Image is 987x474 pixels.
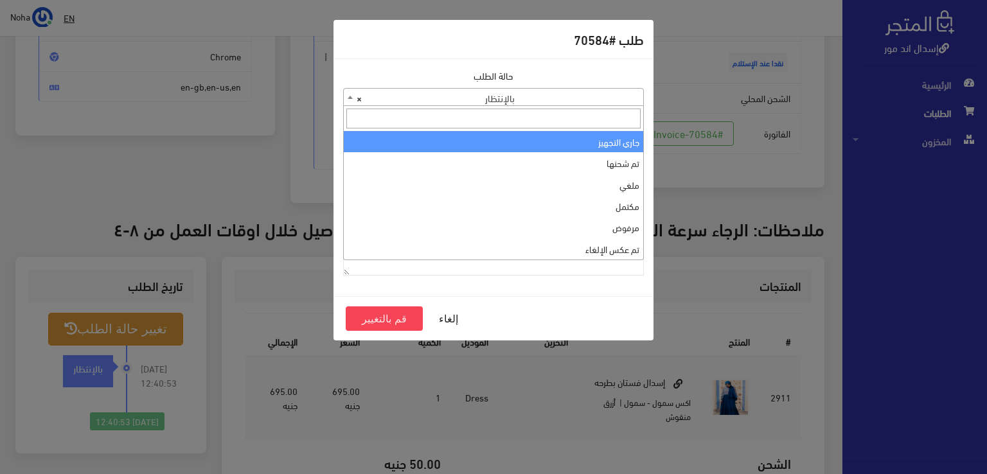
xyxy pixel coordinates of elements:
li: تم شحنها [344,152,643,173]
li: مرفوض [344,216,643,238]
span: بالإنتظار [343,88,644,106]
li: جاري التجهيز [344,131,643,152]
span: × [357,89,362,107]
label: حالة الطلب [474,69,513,83]
span: بالإنتظار [344,89,643,107]
li: مكتمل [344,195,643,216]
button: إلغاء [423,306,474,331]
h5: طلب #70584 [574,30,644,49]
li: تم عكس الإلغاء [344,238,643,259]
button: قم بالتغيير [346,306,423,331]
li: ملغي [344,174,643,195]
